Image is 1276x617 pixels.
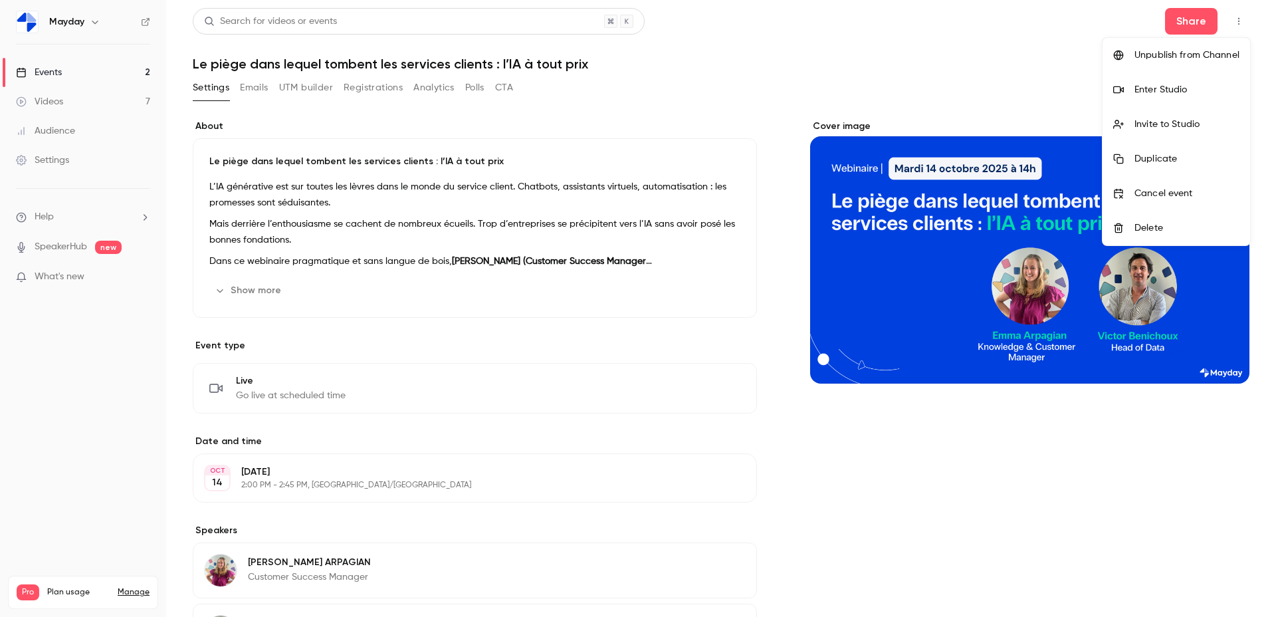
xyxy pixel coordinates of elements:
div: Enter Studio [1134,83,1239,96]
div: Unpublish from Channel [1134,49,1239,62]
div: Invite to Studio [1134,118,1239,131]
div: Duplicate [1134,152,1239,166]
div: Cancel event [1134,187,1239,200]
div: Delete [1134,221,1239,235]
